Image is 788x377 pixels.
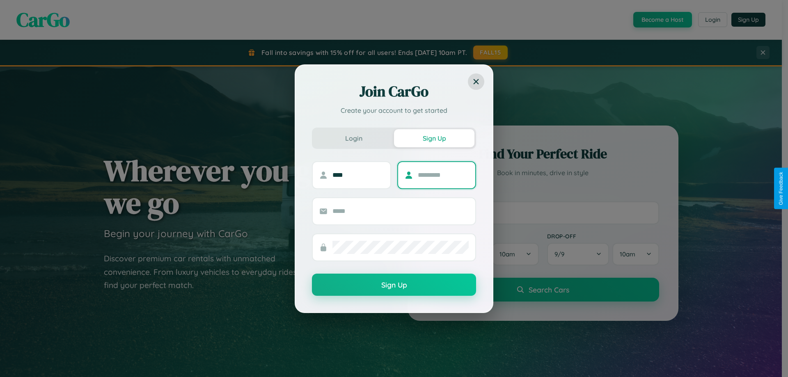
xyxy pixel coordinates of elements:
[314,129,394,147] button: Login
[312,274,476,296] button: Sign Up
[312,105,476,115] p: Create your account to get started
[778,172,784,205] div: Give Feedback
[394,129,474,147] button: Sign Up
[312,82,476,101] h2: Join CarGo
